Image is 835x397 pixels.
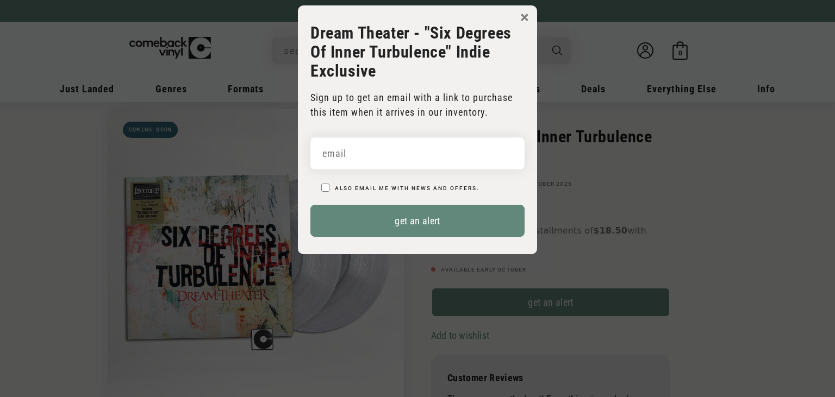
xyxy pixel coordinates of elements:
h3: Dream Theater - "Six Degrees Of Inner Turbulence" Indie Exclusive [310,23,525,80]
p: Sign up to get an email with a link to purchase this item when it arrives in our inventory. [310,90,525,119]
button: get an alert [310,205,525,237]
label: Also email me with news and offers. [335,185,479,191]
button: × [520,9,529,26]
input: email [310,137,525,169]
